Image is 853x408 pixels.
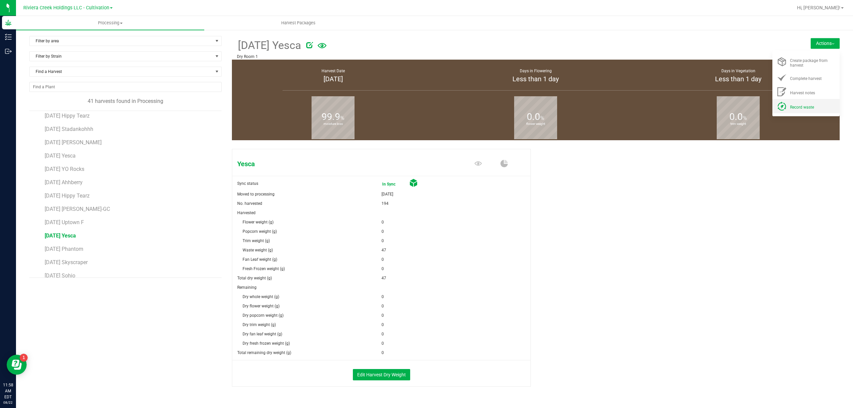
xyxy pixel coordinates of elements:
span: Total remaining dry weight (g) [237,350,291,355]
b: trim weight [717,94,760,154]
span: Popcorn weight (g) [243,229,277,234]
span: Harvested [237,210,256,215]
span: [DATE] Hippy Tearz [45,193,90,199]
group-info-box: Days in vegetation [642,60,835,92]
span: 0 [382,217,384,227]
span: Flower weight (g) [243,220,274,224]
button: Edit Harvest Dry Weight [353,369,410,380]
group-info-box: Days in flowering [439,60,632,92]
span: [DATE] Ahhberry [45,179,83,186]
span: Create package from harvest [790,58,828,68]
b: flower weight [514,94,557,154]
span: Hi, [PERSON_NAME]! [797,5,840,10]
span: [DATE] Yesca [45,153,76,159]
span: Moved to processing [237,192,275,197]
span: 0 [382,264,384,273]
span: Harvest notes [790,91,815,95]
span: [DATE] YO Rocks [45,166,84,172]
group-info-box: Harvest Date [237,60,429,92]
p: 08/22 [3,400,13,405]
span: Dry popcorn weight (g) [243,313,284,318]
span: 47 [382,245,386,255]
div: Days in Vegetation [645,68,831,74]
div: Less than 1 day [645,74,831,84]
p: Dry Room 1 [237,54,733,60]
span: select [213,36,221,46]
span: [DATE] Hippy Tearz [45,113,90,119]
span: Complete harvest [790,76,822,81]
span: Cured [410,179,418,190]
span: Trim weight (g) [243,238,270,243]
span: Waste weight (g) [243,248,273,252]
span: Remaining [237,285,257,290]
span: Harvest Packages [272,20,325,26]
span: [DATE] [PERSON_NAME] [45,139,102,146]
span: Filter by area [30,36,213,46]
span: 0 [382,320,384,329]
span: 0 [382,311,384,320]
span: 0 [382,301,384,311]
span: [DATE] Sohio [45,272,75,279]
iframe: Resource center unread badge [20,354,28,362]
span: 0 [382,255,384,264]
span: 0 [382,236,384,245]
iframe: Resource center [7,355,27,375]
span: [DATE] Stadankohhh [45,126,93,132]
group-info-box: Moisture loss % [237,92,429,140]
span: 0 [382,227,384,236]
div: Less than 1 day [443,74,629,84]
span: Record waste [790,105,814,110]
span: Fan Leaf weight (g) [243,257,277,262]
div: [DATE] [240,74,426,84]
span: 0 [382,329,384,339]
span: Dry fan leaf weight (g) [243,332,282,336]
span: [DATE] Yesca [45,232,76,239]
span: 194 [382,199,389,208]
span: Dry trim weight (g) [243,322,276,327]
span: In Sync [382,180,409,189]
span: [DATE] Phantom [45,246,83,252]
div: Days in Flowering [443,68,629,74]
span: 47 [382,273,386,283]
inline-svg: Outbound [5,48,12,55]
span: No. harvested [237,201,262,206]
span: Total dry weight (g) [237,276,272,280]
span: Fresh Frozen weight (g) [243,266,285,271]
button: Actions [811,38,840,49]
inline-svg: Inventory [5,34,12,40]
span: [DATE] Yesca [237,37,301,54]
span: Riviera Creek Holdings LLC - Cultivation [23,5,109,11]
a: Harvest Packages [204,16,393,30]
span: [DATE] Uptown F [45,219,84,225]
div: 41 harvests found in Processing [29,97,222,105]
span: Yesca [232,159,432,169]
group-info-box: Trim weight % [642,92,835,140]
span: [DATE] [382,190,393,199]
span: Processing [16,20,204,26]
span: Filter by Strain [30,52,213,61]
inline-svg: Grow [5,19,12,26]
span: 0 [382,339,384,348]
span: Dry whole weight (g) [243,294,279,299]
span: Find a Harvest [30,67,213,76]
div: Harvest Date [240,68,426,74]
span: [DATE] Skyscraper [45,259,88,265]
span: [DATE] [PERSON_NAME]-GC [45,206,110,212]
span: Sync status [237,181,258,186]
b: moisture loss [312,94,355,154]
a: Processing [16,16,204,30]
group-info-box: Flower weight % [439,92,632,140]
span: Dry fresh frozen weight (g) [243,341,290,346]
input: NO DATA FOUND [30,82,221,92]
span: 0 [382,292,384,301]
span: In Sync [382,179,410,190]
span: 0 [382,348,384,357]
span: Dry flower weight (g) [243,304,280,308]
p: 11:58 AM EDT [3,382,13,400]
